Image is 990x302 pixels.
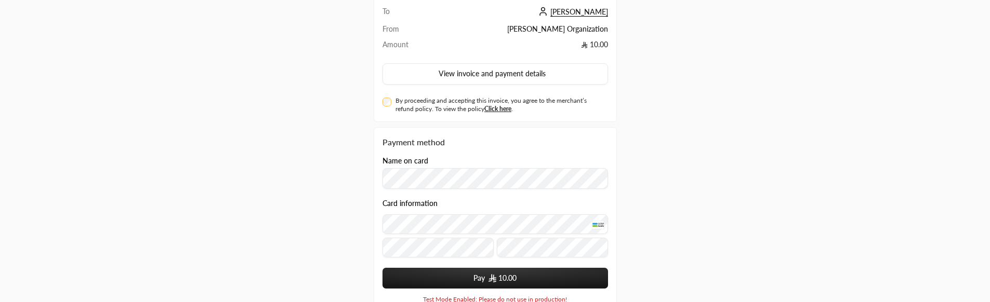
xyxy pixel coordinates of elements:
a: Click here [484,105,511,113]
input: Credit Card [382,214,608,234]
td: To [382,6,429,23]
span: 10.00 [498,273,517,283]
span: [PERSON_NAME] [550,7,608,17]
div: Payment method [382,136,608,148]
div: Card information [382,199,608,261]
a: [PERSON_NAME] [536,7,608,16]
td: From [382,24,429,39]
td: Amount [382,39,429,55]
td: 10.00 [428,39,608,55]
button: View invoice and payment details [382,63,608,85]
div: Name on card [382,157,608,189]
input: CVC [497,238,608,257]
label: By proceeding and accepting this invoice, you agree to the merchant’s refund policy. To view the ... [395,97,604,113]
label: Name on card [382,157,428,165]
img: SAR [489,274,496,283]
td: [PERSON_NAME] Organization [428,24,608,39]
img: MADA [592,221,604,229]
legend: Card information [382,199,438,208]
button: Pay SAR10.00 [382,268,608,289]
input: Expiry date [382,238,494,257]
